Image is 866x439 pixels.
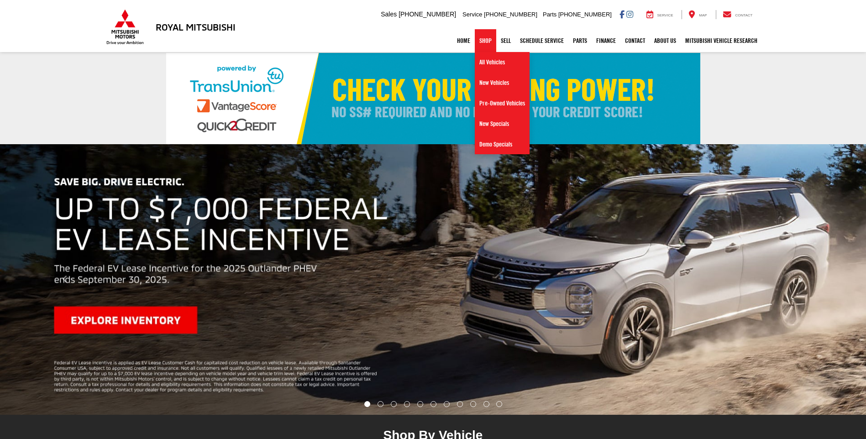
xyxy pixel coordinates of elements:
[452,29,475,52] a: Home
[475,134,530,154] a: Demo Specials
[592,29,620,52] a: Finance
[699,13,707,17] span: Map
[716,10,760,19] a: Contact
[156,22,236,32] h3: Royal Mitsubishi
[430,401,436,407] li: Go to slide number 6.
[736,162,866,397] button: Click to view next picture.
[391,401,397,407] li: Go to slide number 3.
[475,29,496,52] a: Shop
[681,29,762,52] a: Mitsubishi Vehicle Research
[568,29,592,52] a: Parts: Opens in a new tab
[404,401,410,407] li: Go to slide number 4.
[515,29,568,52] a: Schedule Service: Opens in a new tab
[558,11,612,18] span: [PHONE_NUMBER]
[650,29,681,52] a: About Us
[470,401,476,407] li: Go to slide number 9.
[475,114,530,134] a: New Specials
[496,29,515,52] a: Sell
[475,73,530,93] a: New Vehicles
[457,401,463,407] li: Go to slide number 8.
[378,401,383,407] li: Go to slide number 2.
[496,401,502,407] li: Go to slide number 11.
[484,11,537,18] span: [PHONE_NUMBER]
[381,10,397,18] span: Sales
[543,11,556,18] span: Parts
[166,53,700,144] img: Check Your Buying Power
[626,10,633,18] a: Instagram: Click to visit our Instagram page
[417,401,423,407] li: Go to slide number 5.
[619,10,625,18] a: Facebook: Click to visit our Facebook page
[462,11,482,18] span: Service
[620,29,650,52] a: Contact
[364,401,370,407] li: Go to slide number 1.
[657,13,673,17] span: Service
[475,52,530,73] a: All Vehicles
[105,9,146,45] img: Mitsubishi
[475,93,530,114] a: Pre-Owned Vehicles
[444,401,450,407] li: Go to slide number 7.
[399,10,456,18] span: [PHONE_NUMBER]
[640,10,680,19] a: Service
[682,10,714,19] a: Map
[735,13,752,17] span: Contact
[483,401,489,407] li: Go to slide number 10.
